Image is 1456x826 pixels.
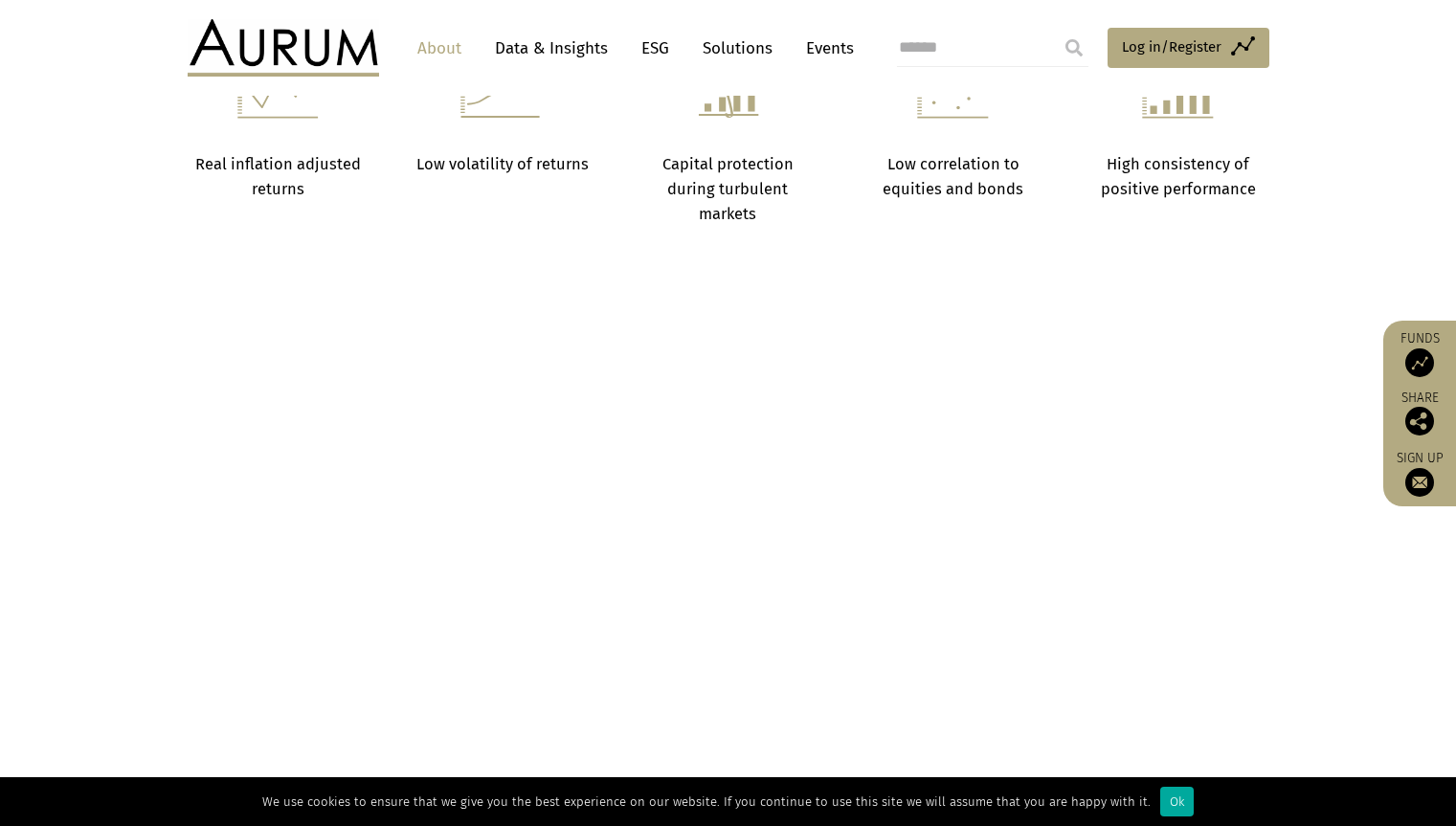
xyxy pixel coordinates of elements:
a: Sign up [1393,450,1446,497]
strong: High consistency of positive performance [1101,155,1256,198]
strong: Low volatility of returns [416,155,589,173]
img: Sign up to our newsletter [1405,468,1434,497]
strong: Real inflation adjusted returns [195,155,361,198]
a: ESG [632,31,679,66]
div: Share [1393,391,1446,435]
a: About [408,31,471,66]
a: Events [796,31,854,66]
img: Aurum [188,19,379,77]
a: Solutions [693,31,782,66]
input: Submit [1055,29,1093,67]
img: Access Funds [1405,348,1434,377]
span: Log in/Register [1122,35,1221,58]
strong: Low correlation to equities and bonds [883,155,1023,198]
a: Log in/Register [1108,28,1269,68]
a: Data & Insights [485,31,617,66]
div: Ok [1160,787,1194,816]
strong: Capital protection during turbulent markets [662,155,794,224]
img: Share this post [1405,407,1434,435]
a: Funds [1393,330,1446,377]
